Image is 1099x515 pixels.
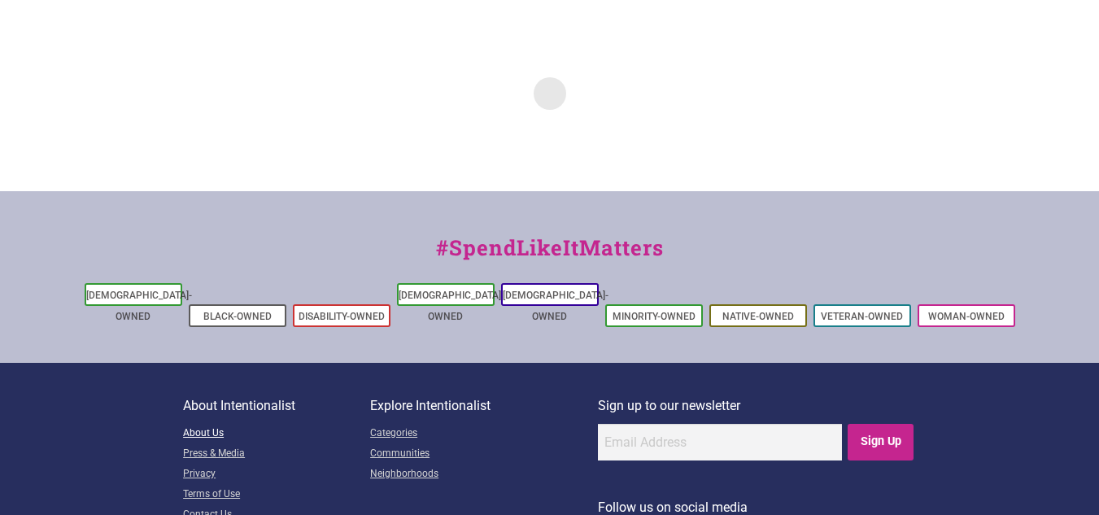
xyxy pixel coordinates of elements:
a: Black-Owned [203,311,272,322]
a: Woman-Owned [928,311,1005,322]
input: Email Address [598,424,842,460]
a: Neighborhoods [370,465,598,485]
a: Press & Media [183,444,370,465]
input: Sign Up [848,424,914,460]
p: Sign up to our newsletter [598,395,916,417]
a: Minority-Owned [613,311,696,322]
a: Categories [370,424,598,444]
p: Explore Intentionalist [370,395,598,417]
a: Privacy [183,465,370,485]
a: [DEMOGRAPHIC_DATA]-Owned [399,290,504,322]
a: [DEMOGRAPHIC_DATA]-Owned [86,290,192,322]
a: Terms of Use [183,485,370,505]
p: About Intentionalist [183,395,370,417]
a: About Us [183,424,370,444]
a: Communities [370,444,598,465]
a: [DEMOGRAPHIC_DATA]-Owned [503,290,608,322]
a: Disability-Owned [299,311,385,322]
a: Native-Owned [722,311,794,322]
a: Veteran-Owned [821,311,903,322]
